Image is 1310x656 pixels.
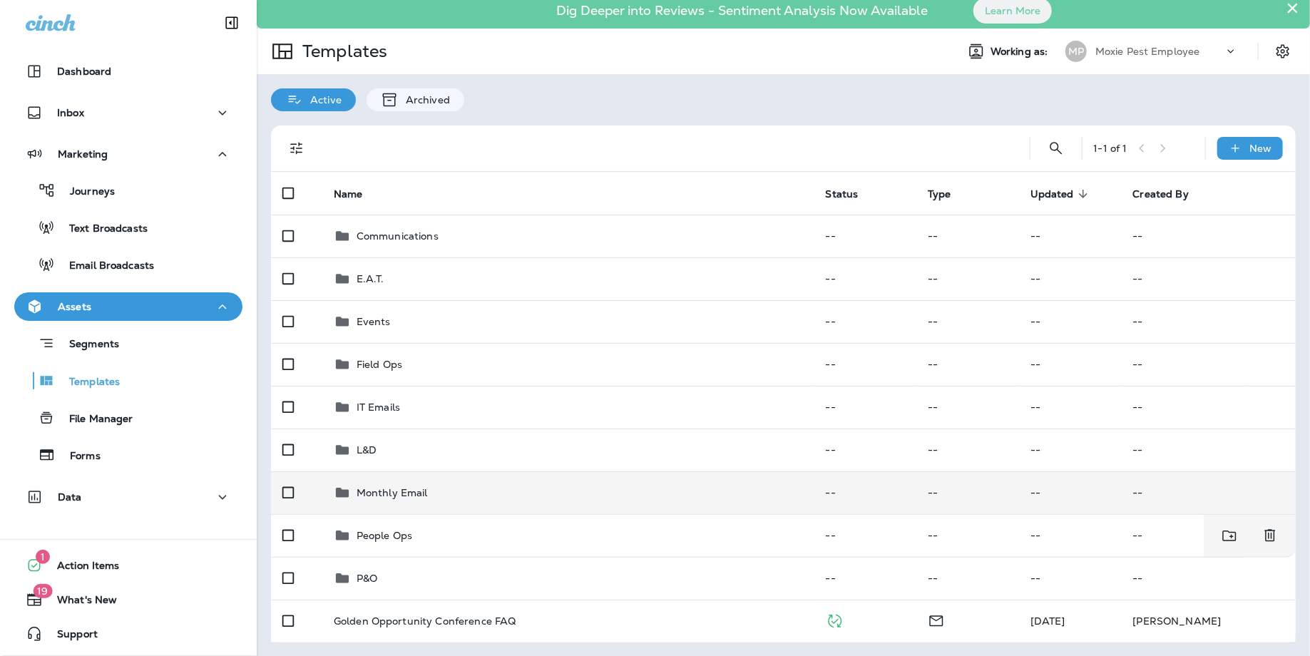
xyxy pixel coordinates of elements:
[928,613,945,626] span: Email
[14,175,242,205] button: Journeys
[1122,557,1296,600] td: --
[14,98,242,127] button: Inbox
[58,491,82,503] p: Data
[1019,300,1122,343] td: --
[14,551,242,580] button: 1Action Items
[1122,343,1296,386] td: --
[58,148,108,160] p: Marketing
[1122,471,1296,514] td: --
[1030,615,1065,627] span: Karin Comegys
[357,530,412,541] p: People Ops
[334,615,516,627] p: Golden Opportunity Conference FAQ
[814,300,917,343] td: --
[14,585,242,614] button: 19What's New
[1122,215,1296,257] td: --
[14,366,242,396] button: Templates
[43,594,117,611] span: What's New
[43,560,120,577] span: Action Items
[826,188,859,200] span: Status
[303,94,342,106] p: Active
[928,188,951,200] span: Type
[14,212,242,242] button: Text Broadcasts
[1042,134,1070,163] button: Search Templates
[14,328,242,359] button: Segments
[55,376,120,389] p: Templates
[334,188,382,200] span: Name
[1122,514,1244,557] td: --
[212,9,252,37] button: Collapse Sidebar
[1122,300,1296,343] td: --
[1122,429,1296,471] td: --
[1095,46,1200,57] p: Moxie Pest Employee
[14,440,242,470] button: Forms
[1019,557,1122,600] td: --
[916,514,1019,557] td: --
[282,134,311,163] button: Filters
[1270,39,1296,64] button: Settings
[814,386,917,429] td: --
[334,188,363,200] span: Name
[916,471,1019,514] td: --
[57,66,111,77] p: Dashboard
[357,573,377,584] p: P&O
[14,483,242,511] button: Data
[1122,386,1296,429] td: --
[55,413,133,426] p: File Manager
[916,257,1019,300] td: --
[357,401,400,413] p: IT Emails
[916,343,1019,386] td: --
[916,386,1019,429] td: --
[814,429,917,471] td: --
[14,140,242,168] button: Marketing
[1019,429,1122,471] td: --
[1030,188,1074,200] span: Updated
[814,343,917,386] td: --
[1030,188,1092,200] span: Updated
[14,57,242,86] button: Dashboard
[1256,521,1284,550] button: Delete
[357,444,377,456] p: L&D
[1133,188,1189,200] span: Created By
[1250,143,1272,154] p: New
[58,301,91,312] p: Assets
[928,188,970,200] span: Type
[297,41,387,62] p: Templates
[36,550,50,564] span: 1
[826,613,844,626] span: Published
[814,557,917,600] td: --
[55,222,148,236] p: Text Broadcasts
[14,292,242,321] button: Assets
[357,273,384,285] p: E.A.T.
[56,450,101,463] p: Forms
[1122,257,1296,300] td: --
[57,107,84,118] p: Inbox
[1094,143,1127,154] div: 1 - 1 of 1
[991,46,1051,58] span: Working as:
[1122,600,1296,642] td: [PERSON_NAME]
[1019,257,1122,300] td: --
[55,260,154,273] p: Email Broadcasts
[1019,386,1122,429] td: --
[357,230,439,242] p: Communications
[33,584,52,598] span: 19
[14,403,242,433] button: File Manager
[1019,343,1122,386] td: --
[916,429,1019,471] td: --
[1133,188,1207,200] span: Created By
[1019,471,1122,514] td: --
[515,9,969,13] p: Dig Deeper into Reviews - Sentiment Analysis Now Available
[399,94,450,106] p: Archived
[55,338,119,352] p: Segments
[1019,514,1122,557] td: --
[814,215,917,257] td: --
[1019,215,1122,257] td: --
[357,359,402,370] p: Field Ops
[357,487,428,498] p: Monthly Email
[43,628,98,645] span: Support
[56,185,115,199] p: Journeys
[1065,41,1087,62] div: MP
[814,471,917,514] td: --
[14,250,242,280] button: Email Broadcasts
[916,300,1019,343] td: --
[1215,521,1244,550] button: Move to folder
